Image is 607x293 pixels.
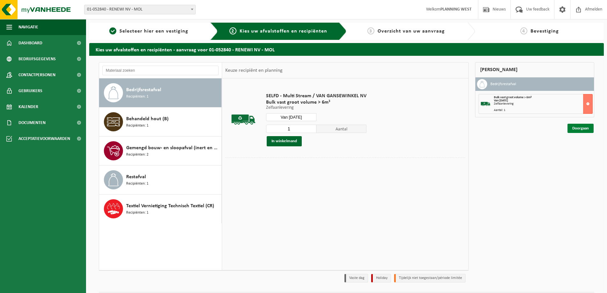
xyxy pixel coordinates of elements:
[371,274,391,282] li: Holiday
[266,93,366,99] span: SELFD - Multi Stream / VAN GANSEWINKEL NV
[126,152,148,158] span: Recipiënten: 2
[126,173,146,181] span: Restafval
[367,27,374,34] span: 3
[440,7,472,12] strong: PLANNING WEST
[126,115,169,123] span: Behandeld hout (B)
[84,5,196,14] span: 01-052840 - RENEWI NV - MOL
[18,131,70,147] span: Acceptatievoorwaarden
[494,99,508,102] strong: Van [DATE]
[126,144,220,152] span: Gemengd bouw- en sloopafval (inert en niet inert)
[316,125,367,133] span: Aantal
[102,66,219,75] input: Materiaal zoeken
[475,62,594,77] div: [PERSON_NAME]
[126,86,161,94] span: Bedrijfsrestafval
[84,5,195,14] span: 01-052840 - RENEWI NV - MOL
[18,19,38,35] span: Navigatie
[99,107,222,136] button: Behandeld hout (B) Recipiënten: 1
[344,274,368,282] li: Vaste dag
[99,194,222,223] button: Textiel Vernietiging Technisch Textiel (CR) Recipiënten: 1
[494,102,592,106] div: Zelfaanlevering
[99,165,222,194] button: Restafval Recipiënten: 1
[18,35,42,51] span: Dashboard
[567,124,594,133] a: Doorgaan
[119,29,188,34] span: Selecteer hier een vestiging
[89,43,604,55] h2: Kies uw afvalstoffen en recipiënten - aanvraag voor 01-052840 - RENEWI NV - MOL
[520,27,527,34] span: 4
[531,29,559,34] span: Bevestiging
[99,78,222,107] button: Bedrijfsrestafval Recipiënten: 1
[18,83,42,99] span: Gebruikers
[126,202,214,210] span: Textiel Vernietiging Technisch Textiel (CR)
[126,181,148,187] span: Recipiënten: 1
[490,79,516,89] h3: Bedrijfsrestafval
[18,99,38,115] span: Kalender
[92,27,205,35] a: 1Selecteer hier een vestiging
[378,29,445,34] span: Overzicht van uw aanvraag
[126,210,148,216] span: Recipiënten: 1
[229,27,236,34] span: 2
[240,29,327,34] span: Kies uw afvalstoffen en recipiënten
[126,94,148,100] span: Recipiënten: 1
[494,109,592,112] div: Aantal: 1
[109,27,116,34] span: 1
[394,274,466,282] li: Tijdelijk niet toegestaan/période limitée
[266,106,366,110] p: Zelfaanlevering
[126,123,148,129] span: Recipiënten: 1
[18,115,46,131] span: Documenten
[18,67,55,83] span: Contactpersonen
[266,99,366,106] span: Bulk vast groot volume > 6m³
[222,62,286,78] div: Keuze recipiënt en planning
[18,51,56,67] span: Bedrijfsgegevens
[266,113,316,121] input: Selecteer datum
[267,136,302,146] button: In winkelmand
[99,136,222,165] button: Gemengd bouw- en sloopafval (inert en niet inert) Recipiënten: 2
[494,96,531,99] span: Bulk vast groot volume > 6m³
